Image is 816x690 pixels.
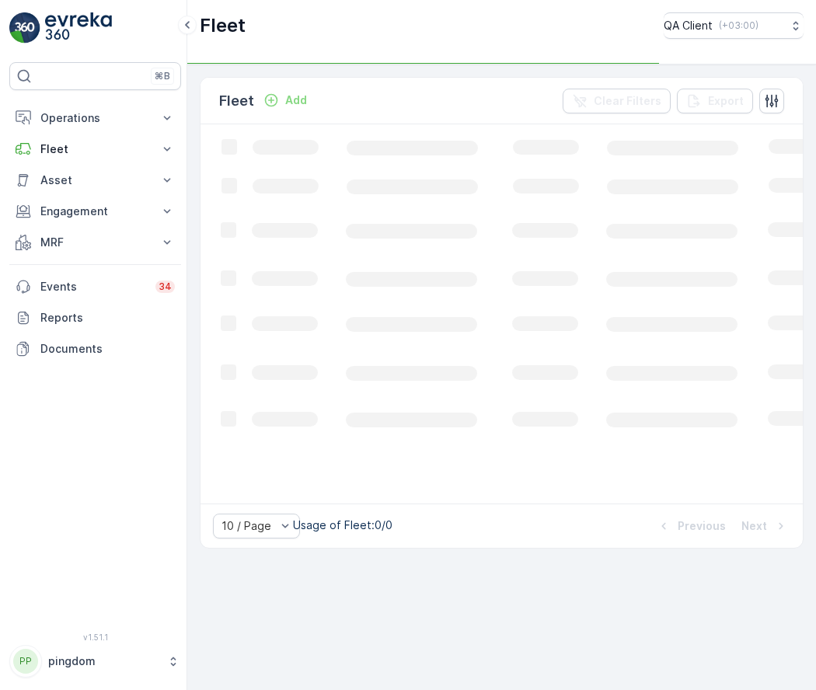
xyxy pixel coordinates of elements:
[40,235,150,250] p: MRF
[9,165,181,196] button: Asset
[594,93,661,109] p: Clear Filters
[40,141,150,157] p: Fleet
[563,89,671,113] button: Clear Filters
[9,645,181,678] button: PPpingdom
[677,89,753,113] button: Export
[9,302,181,333] a: Reports
[257,91,313,110] button: Add
[48,653,159,669] p: pingdom
[40,110,150,126] p: Operations
[9,632,181,642] span: v 1.51.1
[719,19,758,32] p: ( +03:00 )
[664,12,804,39] button: QA Client(+03:00)
[741,518,767,534] p: Next
[9,12,40,44] img: logo
[40,204,150,219] p: Engagement
[40,279,146,294] p: Events
[9,271,181,302] a: Events34
[9,134,181,165] button: Fleet
[654,517,727,535] button: Previous
[159,281,172,293] p: 34
[9,333,181,364] a: Documents
[740,517,790,535] button: Next
[40,172,150,188] p: Asset
[9,196,181,227] button: Engagement
[200,13,246,38] p: Fleet
[45,12,112,44] img: logo_light-DOdMpM7g.png
[13,649,38,674] div: PP
[40,341,175,357] p: Documents
[285,92,307,108] p: Add
[293,517,392,533] p: Usage of Fleet : 0/0
[9,103,181,134] button: Operations
[219,90,254,112] p: Fleet
[9,227,181,258] button: MRF
[678,518,726,534] p: Previous
[155,70,170,82] p: ⌘B
[40,310,175,326] p: Reports
[708,93,744,109] p: Export
[664,18,713,33] p: QA Client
